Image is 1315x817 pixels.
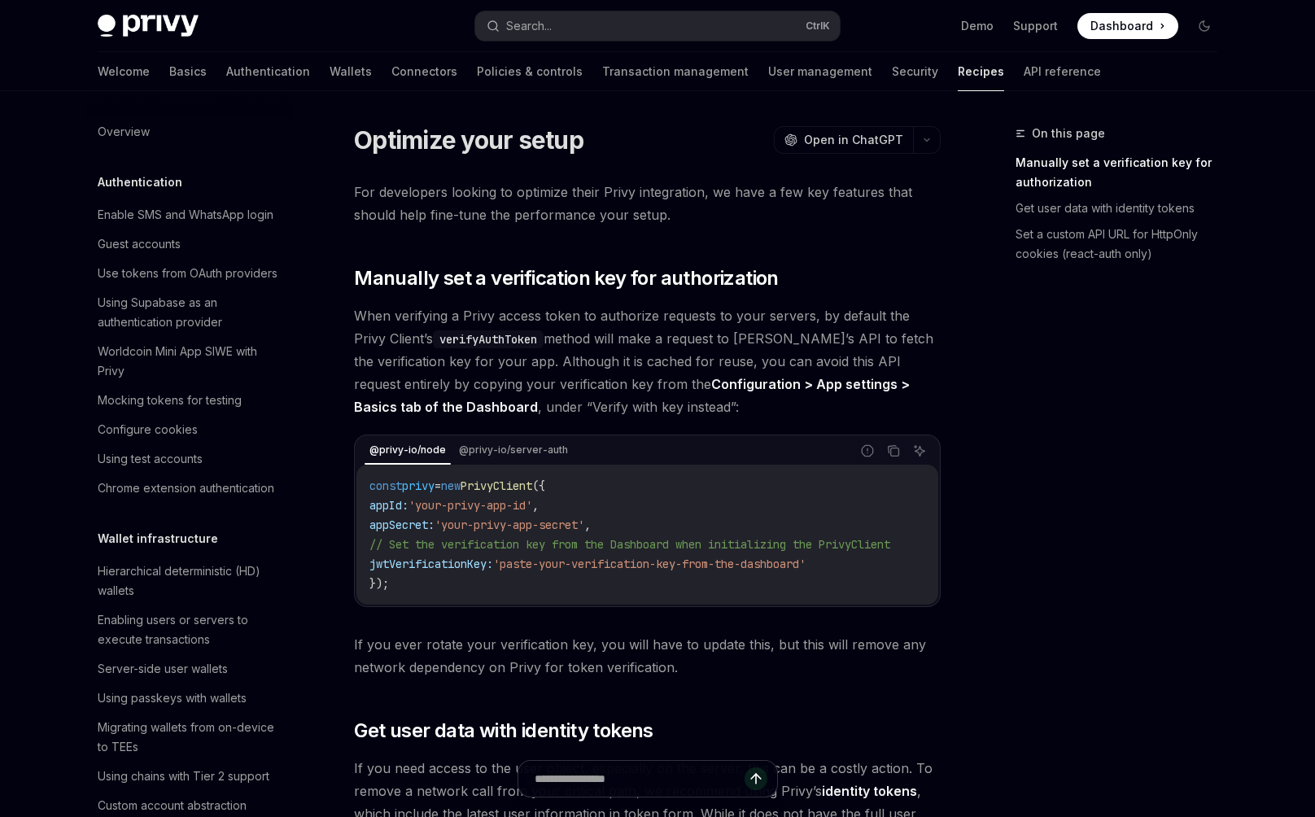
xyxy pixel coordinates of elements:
[408,498,532,513] span: 'your-privy-app-id'
[354,304,941,418] span: When verifying a Privy access token to authorize requests to your servers, by default the Privy C...
[98,52,150,91] a: Welcome
[85,259,293,288] a: Use tokens from OAuth providers
[961,18,994,34] a: Demo
[98,767,269,786] div: Using chains with Tier 2 support
[369,518,435,532] span: appSecret:
[532,498,539,513] span: ,
[98,718,283,757] div: Migrating wallets from on-device to TEEs
[98,234,181,254] div: Guest accounts
[804,132,903,148] span: Open in ChatGPT
[1016,221,1230,267] a: Set a custom API URL for HttpOnly cookies (react-auth only)
[806,20,830,33] span: Ctrl K
[98,293,283,332] div: Using Supabase as an authentication provider
[369,498,408,513] span: appId:
[532,478,545,493] span: ({
[226,52,310,91] a: Authentication
[1032,124,1105,143] span: On this page
[493,557,806,571] span: 'paste-your-verification-key-from-the-dashboard'
[98,688,247,708] div: Using passkeys with wallets
[85,605,293,654] a: Enabling users or servers to execute transactions
[85,229,293,259] a: Guest accounts
[369,537,890,552] span: // Set the verification key from the Dashboard when initializing the PrivyClient
[461,478,532,493] span: PrivyClient
[768,52,872,91] a: User management
[909,440,930,461] button: Ask AI
[98,529,218,548] h5: Wallet infrastructure
[745,767,767,790] button: Send message
[85,762,293,791] a: Using chains with Tier 2 support
[391,52,457,91] a: Connectors
[441,478,461,493] span: new
[475,11,840,41] button: Search...CtrlK
[85,684,293,713] a: Using passkeys with wallets
[883,440,904,461] button: Copy the contents from the code block
[584,518,591,532] span: ,
[85,713,293,762] a: Migrating wallets from on-device to TEEs
[354,181,941,226] span: For developers looking to optimize their Privy integration, we have a few key features that shoul...
[892,52,938,91] a: Security
[85,474,293,503] a: Chrome extension authentication
[98,15,199,37] img: dark logo
[85,386,293,415] a: Mocking tokens for testing
[98,659,228,679] div: Server-side user wallets
[1024,52,1101,91] a: API reference
[354,125,583,155] h1: Optimize your setup
[1191,13,1217,39] button: Toggle dark mode
[602,52,749,91] a: Transaction management
[958,52,1004,91] a: Recipes
[454,440,573,460] div: @privy-io/server-auth
[169,52,207,91] a: Basics
[98,264,277,283] div: Use tokens from OAuth providers
[365,440,451,460] div: @privy-io/node
[433,330,544,348] code: verifyAuthToken
[369,478,402,493] span: const
[354,718,653,744] span: Get user data with identity tokens
[98,610,283,649] div: Enabling users or servers to execute transactions
[98,122,150,142] div: Overview
[435,518,584,532] span: 'your-privy-app-secret'
[354,633,941,679] span: If you ever rotate your verification key, you will have to update this, but this will remove any ...
[477,52,583,91] a: Policies & controls
[857,440,878,461] button: Report incorrect code
[1090,18,1153,34] span: Dashboard
[1016,150,1230,195] a: Manually set a verification key for authorization
[369,576,389,591] span: });
[85,654,293,684] a: Server-side user wallets
[98,420,198,439] div: Configure cookies
[98,391,242,410] div: Mocking tokens for testing
[98,342,283,381] div: Worldcoin Mini App SIWE with Privy
[85,415,293,444] a: Configure cookies
[98,561,283,601] div: Hierarchical deterministic (HD) wallets
[85,288,293,337] a: Using Supabase as an authentication provider
[1077,13,1178,39] a: Dashboard
[85,117,293,146] a: Overview
[369,557,493,571] span: jwtVerificationKey:
[1013,18,1058,34] a: Support
[85,337,293,386] a: Worldcoin Mini App SIWE with Privy
[98,478,274,498] div: Chrome extension authentication
[85,557,293,605] a: Hierarchical deterministic (HD) wallets
[98,205,273,225] div: Enable SMS and WhatsApp login
[506,16,552,36] div: Search...
[85,200,293,229] a: Enable SMS and WhatsApp login
[98,173,182,192] h5: Authentication
[435,478,441,493] span: =
[330,52,372,91] a: Wallets
[774,126,913,154] button: Open in ChatGPT
[1016,195,1230,221] a: Get user data with identity tokens
[98,449,203,469] div: Using test accounts
[85,444,293,474] a: Using test accounts
[354,265,779,291] span: Manually set a verification key for authorization
[402,478,435,493] span: privy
